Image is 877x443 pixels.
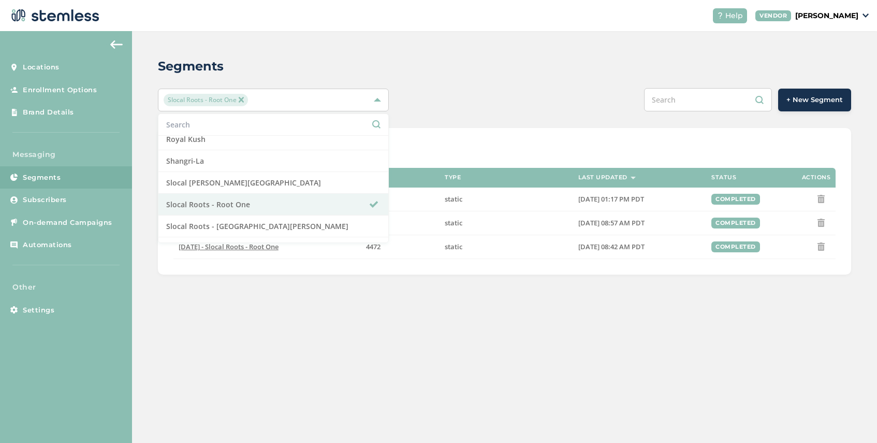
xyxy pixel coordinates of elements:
[23,62,60,73] span: Locations
[158,128,388,150] li: Royal Kush
[312,242,434,251] label: 4472
[445,242,462,251] span: static
[179,242,279,251] span: [DATE] - Slocal Roots - Root One
[795,10,858,21] p: [PERSON_NAME]
[23,218,112,228] span: On-demand Campaigns
[786,95,843,105] span: + New Segment
[445,219,567,227] label: static
[631,177,636,179] img: icon-sort-1e1d7615.svg
[23,240,72,250] span: Automations
[578,174,627,181] label: Last Updated
[863,13,869,18] img: icon_down-arrow-small-66adaf34.svg
[445,242,567,251] label: static
[110,40,123,49] img: icon-arrow-back-accent-c549486e.svg
[239,97,244,102] img: icon-close-accent-8a337256.svg
[578,242,701,251] label: 09/13/2025 08:42 AM PDT
[644,88,772,111] input: Search
[179,242,301,251] label: Sept 13th - Slocal Roots - Root One
[717,12,723,19] img: icon-help-white-03924b79.svg
[158,150,388,172] li: Shangri-La
[578,195,701,204] label: 07/10/2025 01:17 PM PDT
[23,85,97,95] span: Enrollment Options
[445,174,461,181] label: Type
[445,194,462,204] span: static
[8,5,99,26] img: logo-dark-0685b13c.svg
[711,218,760,228] div: completed
[445,218,462,227] span: static
[158,237,388,259] li: Sluggers
[366,242,381,251] span: 4472
[825,393,877,443] iframe: Chat Widget
[164,94,248,106] span: Slocal Roots - Root One
[711,174,736,181] label: Status
[578,219,701,227] label: 08/29/2025 08:57 AM PDT
[158,194,388,216] li: Slocal Roots - Root One
[158,172,388,194] li: Slocal [PERSON_NAME][GEOGRAPHIC_DATA]
[578,242,645,251] span: [DATE] 08:42 AM PDT
[578,194,644,204] span: [DATE] 01:17 PM PDT
[23,195,67,205] span: Subscribers
[778,89,851,111] button: + New Segment
[578,218,645,227] span: [DATE] 08:57 AM PDT
[711,241,760,252] div: completed
[158,216,388,237] li: Slocal Roots - [GEOGRAPHIC_DATA][PERSON_NAME]
[445,195,567,204] label: static
[758,168,836,188] th: Actions
[23,107,74,118] span: Brand Details
[23,305,54,316] span: Settings
[755,10,791,21] div: VENDOR
[725,10,743,21] span: Help
[158,57,224,76] h2: Segments
[166,119,381,130] input: Search
[23,173,61,183] span: Segments
[711,194,760,205] div: completed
